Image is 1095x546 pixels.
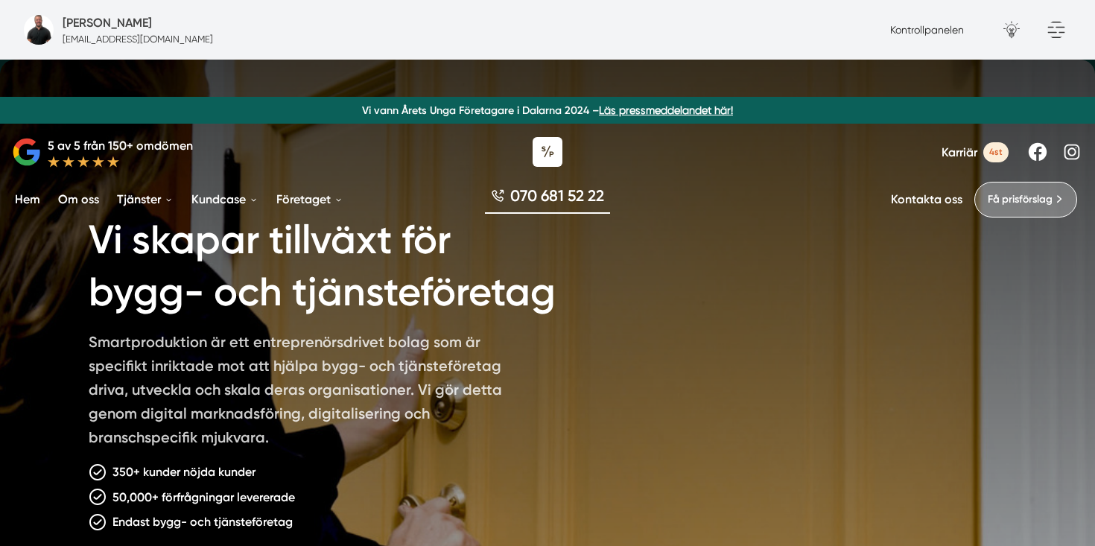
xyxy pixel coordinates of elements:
p: Smartproduktion är ett entreprenörsdrivet bolag som är specifikt inriktade mot att hjälpa bygg- o... [89,330,518,455]
a: Hem [12,180,43,218]
a: Kontrollpanelen [890,24,964,36]
span: 070 681 52 22 [510,185,604,206]
h1: Vi skapar tillväxt för bygg- och tjänsteföretag [89,197,609,330]
p: 5 av 5 från 150+ omdömen [48,136,193,155]
a: Tjänster [114,180,177,218]
a: Karriär 4st [942,142,1009,162]
a: Få prisförslag [974,182,1077,218]
a: Om oss [55,180,102,218]
span: Karriär [942,145,977,159]
a: Kontakta oss [891,192,962,206]
p: [EMAIL_ADDRESS][DOMAIN_NAME] [63,32,213,46]
p: 50,000+ förfrågningar levererade [112,488,295,507]
a: Företaget [273,180,346,218]
p: Vi vann Årets Unga Företagare i Dalarna 2024 – [6,103,1089,118]
p: Endast bygg- och tjänsteföretag [112,512,293,531]
img: bild-pa-smartproduktion-foretag-webbyraer-i-borlange-dalarnas-lan.jpg [24,15,54,45]
h5: Försäljare [63,13,152,32]
a: Läs pressmeddelandet här! [599,104,733,116]
p: 350+ kunder nöjda kunder [112,463,256,481]
span: 4st [983,142,1009,162]
a: 070 681 52 22 [485,185,610,214]
a: Kundcase [188,180,261,218]
span: Få prisförslag [988,191,1053,208]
